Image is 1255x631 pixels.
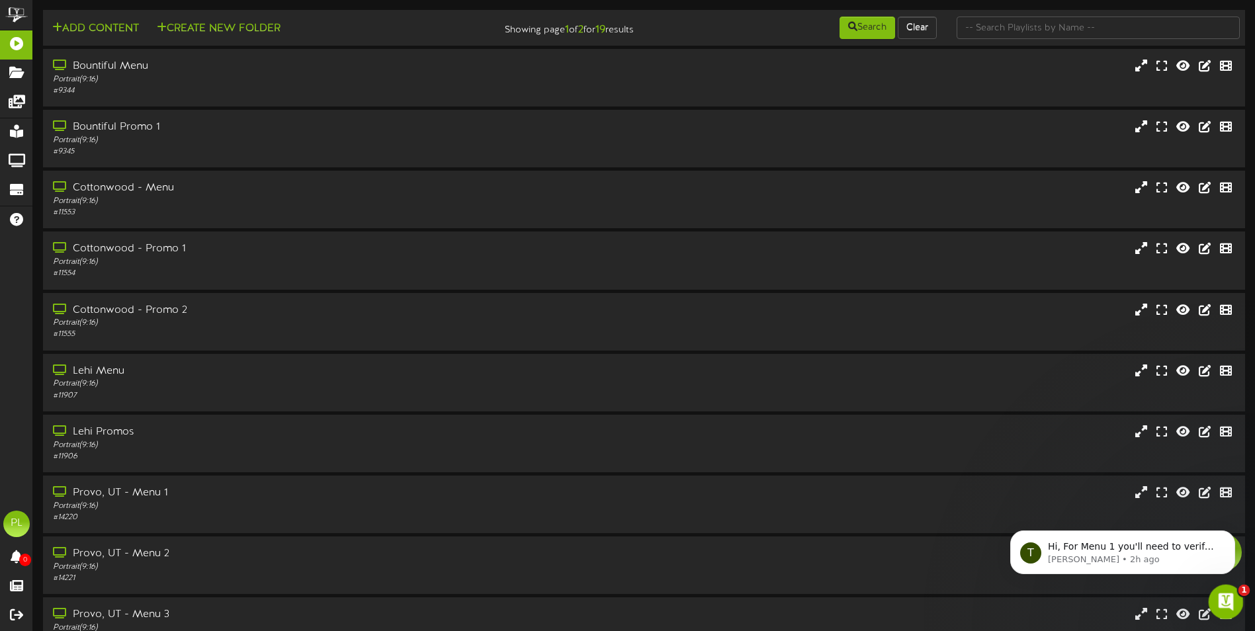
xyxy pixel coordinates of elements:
[957,17,1240,39] input: -- Search Playlists by Name --
[53,120,534,135] div: Bountiful Promo 1
[58,38,226,194] span: Hi, For Menu 1 you'll need to verify "URL Launcher" is selected within the settings. Please selec...
[58,51,228,63] p: Message from Tyler, sent 2h ago
[53,303,534,318] div: Cottonwood - Promo 2
[53,257,534,268] div: Portrait ( 9:16 )
[53,196,534,207] div: Portrait ( 9:16 )
[53,390,534,401] div: # 11907
[1209,585,1244,620] iframe: Intercom live chat
[53,241,534,257] div: Cottonwood - Promo 1
[53,546,534,562] div: Provo, UT - Menu 2
[53,451,534,462] div: # 11906
[840,17,895,39] button: Search
[53,425,534,440] div: Lehi Promos
[442,15,644,38] div: Showing page of for results
[53,181,534,196] div: Cottonwood - Menu
[53,59,534,74] div: Bountiful Menu
[53,562,534,573] div: Portrait ( 9:16 )
[53,501,534,512] div: Portrait ( 9:16 )
[53,364,534,379] div: Lehi Menu
[53,317,534,329] div: Portrait ( 9:16 )
[3,511,30,537] div: PL
[19,554,31,566] span: 0
[578,24,584,36] strong: 2
[990,503,1255,595] iframe: Intercom notifications message
[53,74,534,85] div: Portrait ( 9:16 )
[53,440,534,451] div: Portrait ( 9:16 )
[53,512,534,523] div: # 14220
[1238,585,1250,597] span: 1
[53,329,534,340] div: # 11555
[53,146,534,157] div: # 9345
[53,485,534,501] div: Provo, UT - Menu 1
[53,268,534,279] div: # 11554
[595,24,605,36] strong: 19
[53,607,534,622] div: Provo, UT - Menu 3
[53,85,534,97] div: # 9344
[48,21,143,37] button: Add Content
[898,17,937,39] button: Clear
[53,135,534,146] div: Portrait ( 9:16 )
[53,207,534,218] div: # 11553
[565,24,569,36] strong: 1
[53,573,534,584] div: # 14221
[53,378,534,390] div: Portrait ( 9:16 )
[153,21,284,37] button: Create New Folder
